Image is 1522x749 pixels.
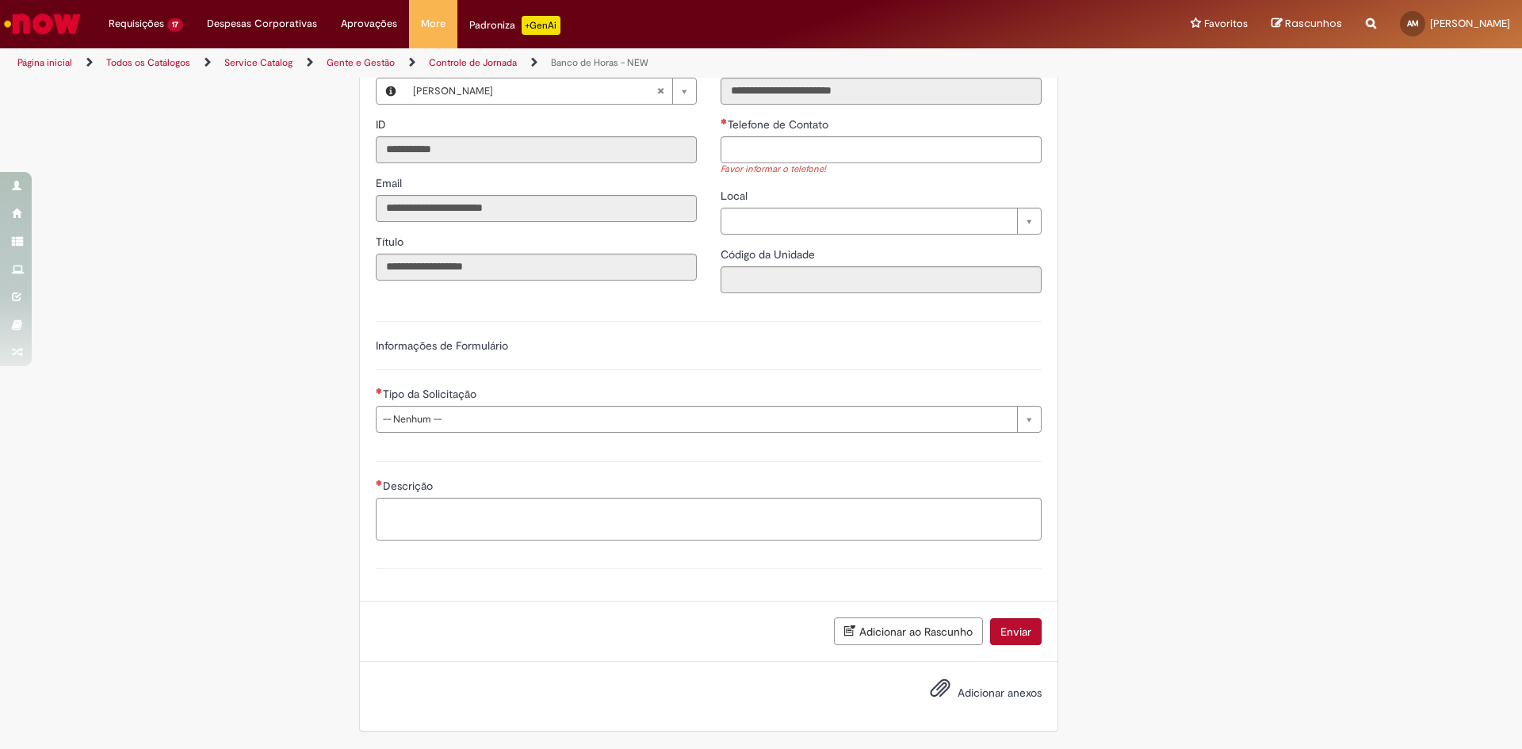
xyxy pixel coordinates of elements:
span: -- Nenhum -- [383,407,1009,432]
span: Requisições [109,16,164,32]
button: Enviar [990,618,1042,645]
a: Rascunhos [1272,17,1342,32]
span: Descrição [383,479,436,493]
label: Somente leitura - ID [376,117,389,132]
span: [PERSON_NAME] [1430,17,1510,30]
span: [PERSON_NAME] [413,78,656,104]
span: 17 [167,18,183,32]
span: Somente leitura - Código da Unidade [721,247,818,262]
span: Necessários [376,480,383,486]
a: Banco de Horas - NEW [551,56,648,69]
div: Favor informar o telefone! [721,163,1042,177]
input: ID [376,136,697,163]
label: Somente leitura - Código da Unidade [721,246,818,262]
span: Rascunhos [1285,16,1342,31]
span: Necessários [721,118,728,124]
span: Somente leitura - Email [376,176,405,190]
a: Service Catalog [224,56,293,69]
a: Todos os Catálogos [106,56,190,69]
span: Tipo da Solicitação [383,387,480,401]
span: Adicionar anexos [958,686,1042,701]
textarea: Descrição [376,498,1042,541]
label: Somente leitura - Título [376,234,407,250]
span: Despesas Corporativas [207,16,317,32]
span: Somente leitura - Título [376,235,407,249]
span: Local [721,189,751,203]
span: Aprovações [341,16,397,32]
a: Limpar campo Local [721,208,1042,235]
button: Adicionar ao Rascunho [834,617,983,645]
ul: Trilhas de página [12,48,1003,78]
span: Telefone de Contato [728,117,832,132]
input: Email [376,195,697,222]
span: Necessários [376,388,383,394]
button: Favorecido, Visualizar este registro Auriclecio Marques [377,78,405,104]
label: Informações de Formulário [376,338,508,353]
a: Controle de Jornada [429,56,517,69]
span: AM [1407,18,1419,29]
input: Título [376,254,697,281]
p: +GenAi [522,16,560,35]
span: Favoritos [1204,16,1248,32]
input: Código da Unidade [721,266,1042,293]
abbr: Limpar campo Favorecido [648,78,672,104]
a: Página inicial [17,56,72,69]
a: [PERSON_NAME]Limpar campo Favorecido [405,78,696,104]
input: Departamento [721,78,1042,105]
a: Gente e Gestão [327,56,395,69]
button: Adicionar anexos [926,674,954,710]
label: Somente leitura - Email [376,175,405,191]
div: Padroniza [469,16,560,35]
span: More [421,16,446,32]
img: ServiceNow [2,8,83,40]
input: Telefone de Contato [721,136,1042,163]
